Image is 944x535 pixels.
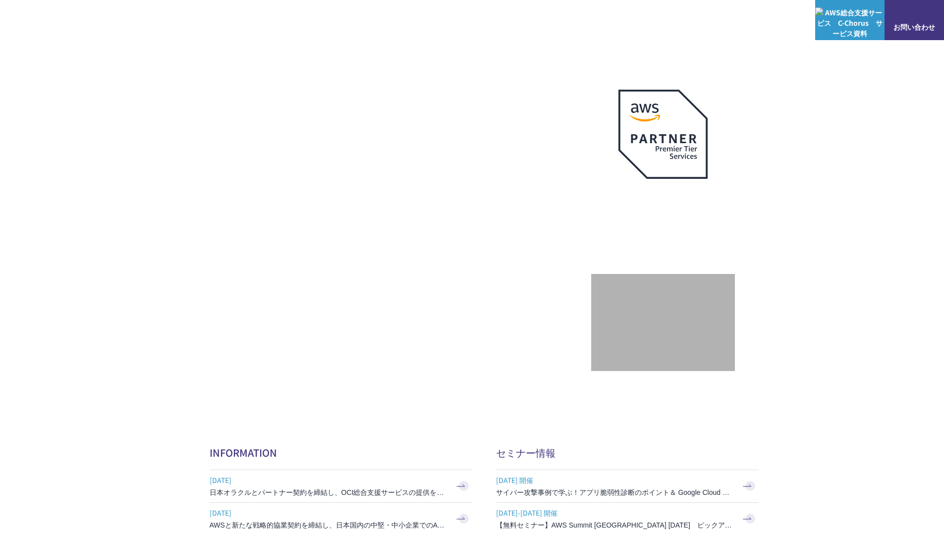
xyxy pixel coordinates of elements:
h2: セミナー情報 [496,445,759,460]
img: AWSとの戦略的協業契約 締結 [210,288,388,336]
img: AWSプレミアティアサービスパートナー [618,90,708,179]
a: AWS総合支援サービス C-Chorus NHN テコラスAWS総合支援サービス [15,8,186,32]
span: お問い合わせ [885,22,944,32]
h3: 日本オラクルとパートナー契約を締結し、OCI総合支援サービスの提供を開始 [210,487,447,497]
span: NHN テコラス AWS総合支援サービス [114,9,186,30]
h3: 【無料セミナー】AWS Summit [GEOGRAPHIC_DATA] [DATE] ピックアップセッション [496,520,734,530]
a: [DATE] 開催 サイバー攻撃事例で学ぶ！アプリ脆弱性診断のポイント＆ Google Cloud セキュリティ対策 [496,470,759,502]
img: AWS請求代行サービス 統合管理プラン [394,288,572,336]
p: 最上位プレミアティア サービスパートナー [607,191,720,229]
p: 業種別ソリューション [573,15,653,25]
a: 導入事例 [672,15,700,25]
a: [DATE] AWSと新たな戦略的協業契約を締結し、日本国内の中堅・中小企業でのAWS活用を加速 [210,503,472,535]
a: [DATE] 日本オラクルとパートナー契約を締結し、OCI総合支援サービスの提供を開始 [210,470,472,502]
h3: サイバー攻撃事例で学ぶ！アプリ脆弱性診断のポイント＆ Google Cloud セキュリティ対策 [496,487,734,497]
p: AWSの導入からコスト削減、 構成・運用の最適化からデータ活用まで 規模や業種業態を問わない マネージドサービスで [210,109,591,153]
img: AWS総合支援サービス C-Chorus サービス資料 [815,7,885,39]
img: お問い合わせ [906,7,922,19]
p: サービス [516,15,554,25]
p: ナレッジ [720,15,758,25]
span: [DATE] 開催 [496,473,734,487]
h1: AWS ジャーニーの 成功を実現 [210,163,591,258]
a: [DATE]-[DATE] 開催 【無料セミナー】AWS Summit [GEOGRAPHIC_DATA] [DATE] ピックアップセッション [496,503,759,535]
img: 契約件数 [611,289,715,361]
h2: INFORMATION [210,445,472,460]
span: [DATE] [210,473,447,487]
span: [DATE]-[DATE] 開催 [496,505,734,520]
em: AWS [652,191,674,205]
p: 強み [472,15,496,25]
h3: AWSと新たな戦略的協業契約を締結し、日本国内の中堅・中小企業でのAWS活用を加速 [210,520,447,530]
span: [DATE] [210,505,447,520]
a: ログイン [777,15,805,25]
